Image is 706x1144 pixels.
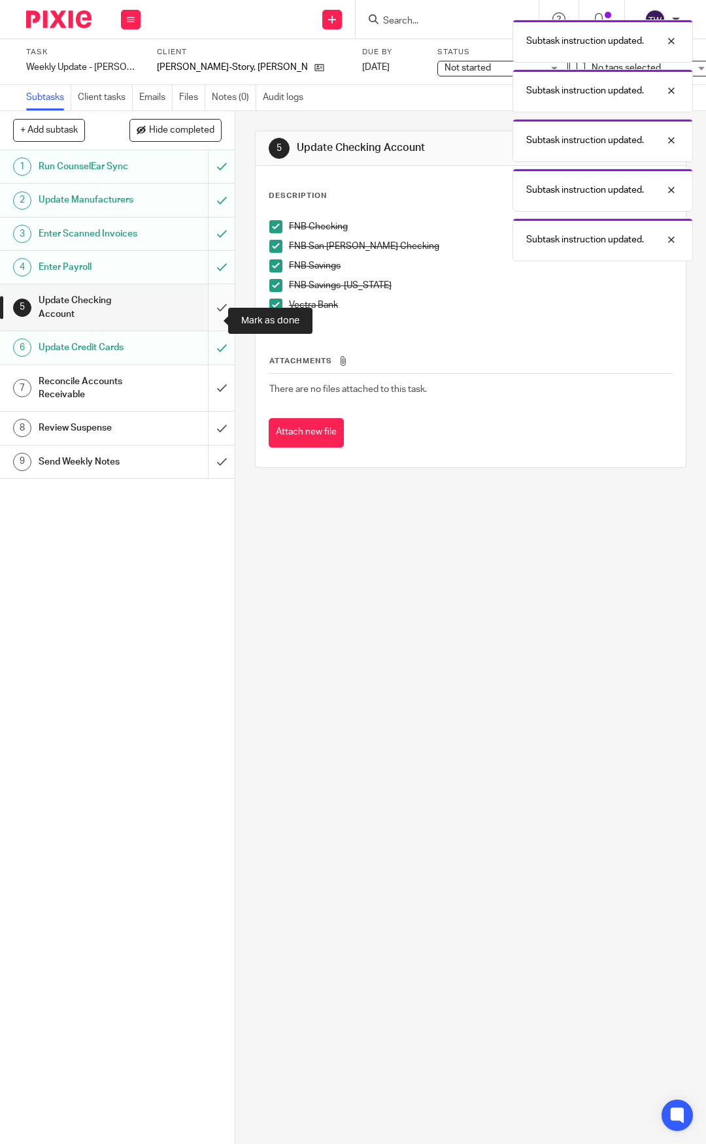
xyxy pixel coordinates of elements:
div: Weekly Update - [PERSON_NAME]-Story [26,61,141,74]
img: svg%3E [645,9,665,30]
p: FNB Savings [289,259,672,272]
span: There are no files attached to this task. [269,385,427,394]
a: Client tasks [78,85,133,110]
p: Subtask instruction updated. [526,184,644,197]
label: Task [26,47,141,57]
button: Attach new file [269,418,344,448]
p: [PERSON_NAME]-Story, [PERSON_NAME] [157,61,308,74]
div: 7 [13,379,31,397]
h1: Enter Payroll [39,257,143,277]
p: Subtask instruction updated. [526,134,644,147]
div: Weekly Update - Arriola-Story [26,61,141,74]
button: + Add subtask [13,119,85,141]
p: Subtask instruction updated. [526,35,644,48]
div: 5 [13,299,31,317]
h1: Reconcile Accounts Receivable [39,372,143,405]
h1: Update Checking Account [297,141,499,155]
a: Audit logs [263,85,310,110]
h1: Update Checking Account [39,291,143,324]
button: Hide completed [129,119,222,141]
h1: Update Credit Cards [39,338,143,357]
div: 5 [269,138,290,159]
p: Description [269,191,327,201]
div: 9 [13,453,31,471]
label: Client [157,47,346,57]
a: Files [179,85,205,110]
div: 4 [13,258,31,276]
h1: Enter Scanned Invoices [39,224,143,244]
span: Hide completed [149,125,214,136]
p: Subtask instruction updated. [526,84,644,97]
span: Attachments [269,357,332,365]
div: 1 [13,157,31,176]
a: Subtasks [26,85,71,110]
h1: Run CounselEar Sync [39,157,143,176]
img: Pixie [26,10,92,28]
p: FNB San [PERSON_NAME] Checking [289,240,672,253]
div: 8 [13,419,31,437]
h1: Send Weekly Notes [39,452,143,472]
h1: Update Manufacturers [39,190,143,210]
a: Emails [139,85,173,110]
p: Subtask instruction updated. [526,233,644,246]
div: 2 [13,191,31,210]
div: 3 [13,225,31,243]
div: 6 [13,338,31,357]
p: FNB Checking [289,220,672,233]
p: FNB Savings-[US_STATE] [289,279,672,292]
p: Vectra Bank [289,299,672,312]
h1: Review Suspense [39,418,143,438]
a: Notes (0) [212,85,256,110]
